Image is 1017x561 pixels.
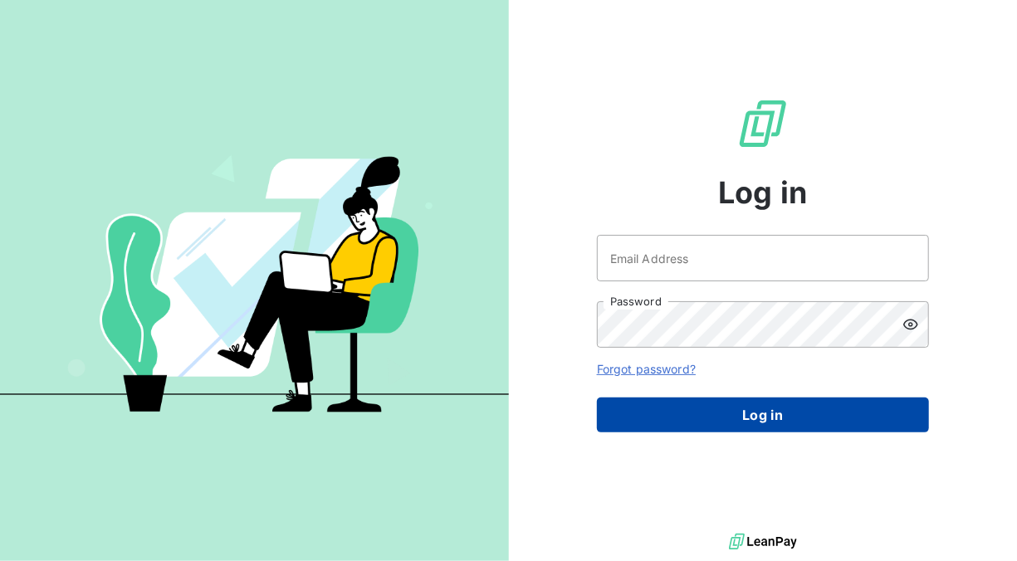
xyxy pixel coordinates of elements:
[597,398,929,432] button: Log in
[597,362,696,376] a: Forgot password?
[729,529,797,554] img: logo
[597,235,929,281] input: placeholder
[736,97,790,150] img: LeanPay Logo
[718,170,807,215] span: Log in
